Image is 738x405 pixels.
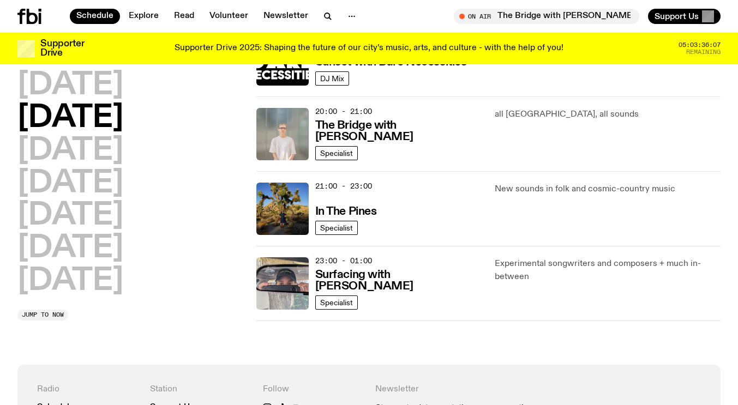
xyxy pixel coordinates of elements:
[315,256,372,266] span: 23:00 - 01:00
[17,201,123,232] button: [DATE]
[315,295,358,310] a: Specialist
[320,223,353,232] span: Specialist
[315,204,377,217] a: In The Pines
[495,108,721,121] p: all [GEOGRAPHIC_DATA], all sounds
[37,384,137,395] h4: Radio
[315,118,482,143] a: The Bridge with [PERSON_NAME]
[495,257,721,283] p: Experimental songwriters and composers + much in-between
[150,384,250,395] h4: Station
[375,384,588,395] h4: Newsletter
[70,9,120,24] a: Schedule
[315,71,349,86] a: DJ Mix
[315,146,358,160] a: Specialist
[648,9,721,24] button: Support Us
[122,9,165,24] a: Explore
[17,103,123,134] button: [DATE]
[17,310,68,321] button: Jump to now
[17,168,123,199] button: [DATE]
[315,221,358,235] a: Specialist
[17,70,123,101] button: [DATE]
[315,206,377,217] h3: In The Pines
[17,136,123,166] button: [DATE]
[320,149,353,157] span: Specialist
[17,233,123,264] button: [DATE]
[320,298,353,306] span: Specialist
[315,181,372,191] span: 21:00 - 23:00
[320,74,344,82] span: DJ Mix
[256,108,309,160] img: Mara stands in front of a frosted glass wall wearing a cream coloured t-shirt and black glasses. ...
[315,267,482,292] a: Surfacing with [PERSON_NAME]
[454,9,639,24] button: On AirThe Bridge with [PERSON_NAME]
[167,9,201,24] a: Read
[256,183,309,235] img: Johanna stands in the middle distance amongst a desert scene with large cacti and trees. She is w...
[315,120,482,143] h3: The Bridge with [PERSON_NAME]
[40,39,84,58] h3: Supporter Drive
[495,183,721,196] p: New sounds in folk and cosmic-country music
[175,44,563,53] p: Supporter Drive 2025: Shaping the future of our city’s music, arts, and culture - with the help o...
[203,9,255,24] a: Volunteer
[679,42,721,48] span: 05:03:36:07
[17,266,123,297] button: [DATE]
[257,9,315,24] a: Newsletter
[315,106,372,117] span: 20:00 - 21:00
[263,384,363,395] h4: Follow
[686,49,721,55] span: Remaining
[315,269,482,292] h3: Surfacing with [PERSON_NAME]
[22,312,64,318] span: Jump to now
[655,11,699,21] span: Support Us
